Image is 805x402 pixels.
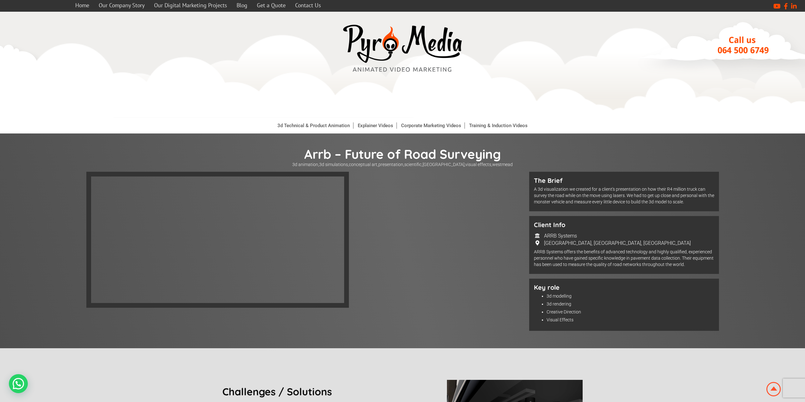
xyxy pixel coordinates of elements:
[547,309,714,315] li: Creative Direction
[86,162,719,167] p: , , , , , , ,
[492,162,513,167] a: westmead
[292,162,318,167] a: 3d animation
[534,283,714,291] h5: Key role
[398,122,465,129] a: Corporate Marketing Videos
[534,176,714,184] h5: The Brief
[86,146,719,162] h1: Arrb – Future of Road Surveying
[534,249,714,268] p: ARRB Systems offers the benefits of advanced technology and highly qualified, experienced personn...
[339,21,466,77] a: video marketing media company westville durban logo
[222,387,425,397] h6: Challenges / Solutions
[547,301,714,307] li: 3d rendering
[404,162,422,167] a: scientific
[544,240,691,246] td: [GEOGRAPHIC_DATA], [GEOGRAPHIC_DATA], [GEOGRAPHIC_DATA]
[765,381,782,398] img: Animation Studio South Africa
[547,317,714,323] li: Visual Effects
[534,221,714,229] h5: Client Info
[423,162,464,167] a: [GEOGRAPHIC_DATA]
[355,122,397,129] a: Explainer Videos
[534,186,714,205] p: A 3d visualization we created for a client's presentation on how their R4 million truck can surve...
[339,21,466,76] img: video marketing media company westville durban logo
[544,232,691,239] td: ARRB Systems
[378,162,403,167] a: presentation
[319,162,348,167] a: 3d simulations
[547,293,714,299] li: 3d modelling
[466,122,531,129] a: Training & Induction Videos
[274,122,353,129] a: 3d Technical & Product Animation
[349,162,377,167] a: conceptual art
[465,162,491,167] a: visual effects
